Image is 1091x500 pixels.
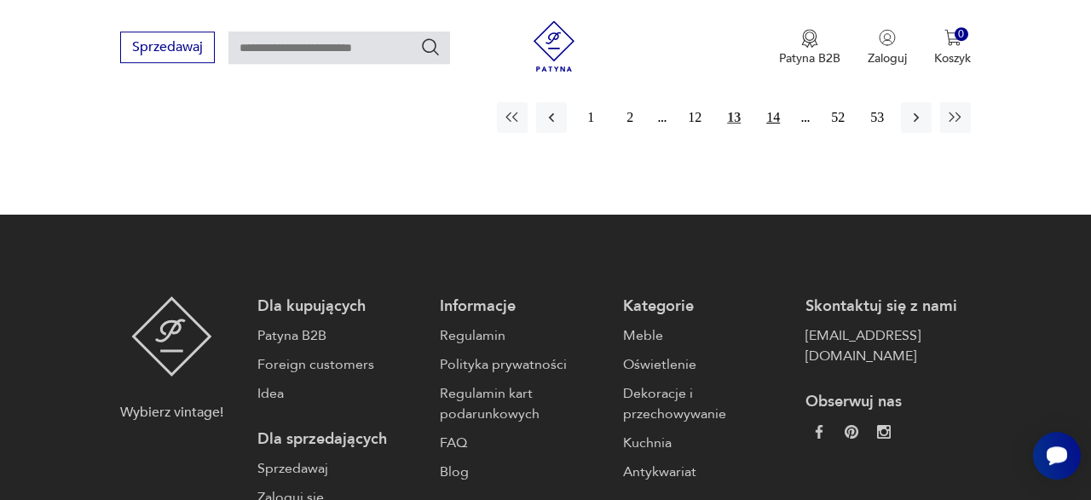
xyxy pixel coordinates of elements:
[257,429,423,450] p: Dla sprzedających
[131,296,212,376] img: Patyna - sklep z meblami i dekoracjami vintage
[934,50,971,66] p: Koszyk
[575,102,606,133] button: 1
[528,20,580,72] img: Patyna - sklep z meblami i dekoracjami vintage
[801,29,818,48] img: Ikona medalu
[420,37,441,57] button: Szukaj
[779,29,840,66] a: Ikona medaluPatyna B2B
[120,32,215,63] button: Sprzedawaj
[440,325,605,346] a: Regulamin
[879,29,896,46] img: Ikonka użytkownika
[805,392,971,412] p: Obserwuj nas
[623,296,788,317] p: Kategorie
[120,43,215,55] a: Sprzedawaj
[623,433,788,453] a: Kuchnia
[862,102,892,133] button: 53
[120,402,223,422] p: Wybierz vintage!
[440,383,605,424] a: Regulamin kart podarunkowych
[868,50,907,66] p: Zaloguj
[779,29,840,66] button: Patyna B2B
[877,425,891,439] img: c2fd9cf7f39615d9d6839a72ae8e59e5.webp
[440,296,605,317] p: Informacje
[944,29,961,46] img: Ikona koszyka
[812,425,826,439] img: da9060093f698e4c3cedc1453eec5031.webp
[1033,432,1081,480] iframe: Smartsupp widget button
[257,325,423,346] a: Patyna B2B
[805,296,971,317] p: Skontaktuj się z nami
[955,27,969,42] div: 0
[615,102,645,133] button: 2
[440,354,605,375] a: Polityka prywatności
[823,102,853,133] button: 52
[845,425,858,439] img: 37d27d81a828e637adc9f9cb2e3d3a8a.webp
[779,50,840,66] p: Patyna B2B
[257,354,423,375] a: Foreign customers
[934,29,971,66] button: 0Koszyk
[719,102,749,133] button: 13
[805,325,971,366] a: [EMAIL_ADDRESS][DOMAIN_NAME]
[623,325,788,346] a: Meble
[440,462,605,482] a: Blog
[679,102,710,133] button: 12
[257,383,423,404] a: Idea
[257,458,423,479] a: Sprzedawaj
[623,383,788,424] a: Dekoracje i przechowywanie
[257,296,423,317] p: Dla kupujących
[623,354,788,375] a: Oświetlenie
[868,29,907,66] button: Zaloguj
[623,462,788,482] a: Antykwariat
[758,102,788,133] button: 14
[440,433,605,453] a: FAQ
